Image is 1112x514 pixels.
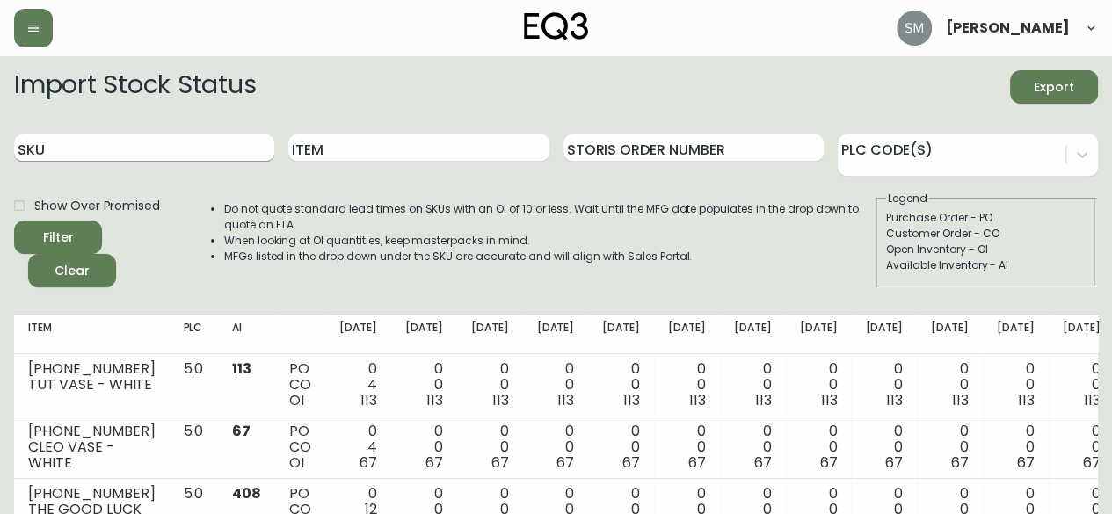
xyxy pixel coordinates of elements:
span: 67 [885,452,903,473]
div: 0 4 [339,361,377,409]
button: Export [1010,70,1098,104]
div: PO CO [289,361,311,409]
legend: Legend [886,191,929,206]
div: 0 0 [800,424,838,471]
div: 0 0 [536,361,574,409]
th: [DATE] [457,315,523,354]
th: [DATE] [786,315,852,354]
span: OI [289,452,304,473]
div: Filter [43,227,74,249]
div: Available Inventory - AI [886,257,1087,273]
div: 0 0 [800,361,838,409]
div: 0 0 [865,424,903,471]
span: Clear [42,260,102,282]
td: 5.0 [169,354,218,416]
span: 113 [360,390,377,410]
li: MFGs listed in the drop down under the SKU are accurate and will align with Sales Portal. [224,249,875,264]
span: 67 [1082,452,1100,473]
span: 67 [360,452,377,473]
div: [PHONE_NUMBER] [28,486,155,502]
span: 67 [556,452,574,473]
span: 67 [951,452,969,473]
img: 5baa0ca04850d275da408b8f6b98bad5 [897,11,932,46]
button: Filter [14,221,102,254]
div: 0 0 [1063,424,1101,471]
div: [PHONE_NUMBER] [28,424,155,439]
span: 67 [622,452,640,473]
div: 0 0 [602,424,640,471]
th: [DATE] [391,315,457,354]
span: 113 [755,390,772,410]
span: 67 [491,452,509,473]
div: 0 0 [931,361,969,409]
span: OI [289,390,304,410]
span: 113 [689,390,706,410]
div: 0 0 [536,424,574,471]
span: 67 [425,452,443,473]
span: [PERSON_NAME] [946,21,1070,35]
div: 0 0 [602,361,640,409]
div: 0 4 [339,424,377,471]
span: 113 [820,390,837,410]
div: 0 0 [734,361,772,409]
span: 67 [688,452,706,473]
span: 113 [623,390,640,410]
span: Show Over Promised [34,197,160,215]
div: 0 0 [931,424,969,471]
th: [DATE] [522,315,588,354]
span: 113 [952,390,969,410]
span: 67 [232,421,251,441]
th: [DATE] [654,315,720,354]
th: [DATE] [588,315,654,354]
div: 0 0 [405,361,443,409]
span: 113 [1083,390,1100,410]
span: 113 [232,358,251,379]
span: 113 [886,390,903,410]
div: TUT VASE - WHITE [28,377,155,393]
div: 0 0 [997,424,1035,471]
th: [DATE] [917,315,983,354]
span: 67 [754,452,772,473]
div: 0 0 [471,424,509,471]
span: 408 [232,483,261,503]
div: [PHONE_NUMBER] [28,361,155,377]
div: 0 0 [471,361,509,409]
th: [DATE] [325,315,391,354]
th: [DATE] [720,315,786,354]
th: [DATE] [983,315,1049,354]
div: 0 0 [865,361,903,409]
span: 67 [819,452,837,473]
div: PO CO [289,424,311,471]
th: PLC [169,315,218,354]
th: [DATE] [851,315,917,354]
span: 113 [1018,390,1035,410]
div: 0 0 [997,361,1035,409]
li: Do not quote standard lead times on SKUs with an OI of 10 or less. Wait until the MFG date popula... [224,201,875,233]
img: logo [524,12,589,40]
li: When looking at OI quantities, keep masterpacks in mind. [224,233,875,249]
div: 0 0 [734,424,772,471]
div: Purchase Order - PO [886,210,1087,226]
span: 113 [426,390,443,410]
div: 0 0 [405,424,443,471]
span: 67 [1017,452,1035,473]
td: 5.0 [169,416,218,479]
div: 0 0 [1063,361,1101,409]
button: Clear [28,254,116,287]
div: Open Inventory - OI [886,242,1087,257]
div: 0 0 [668,424,706,471]
span: 113 [557,390,574,410]
span: 113 [492,390,509,410]
h2: Import Stock Status [14,70,256,104]
span: Export [1024,76,1084,98]
div: 0 0 [668,361,706,409]
div: CLEO VASE - WHITE [28,439,155,471]
div: Customer Order - CO [886,226,1087,242]
th: Item [14,315,169,354]
th: AI [218,315,275,354]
